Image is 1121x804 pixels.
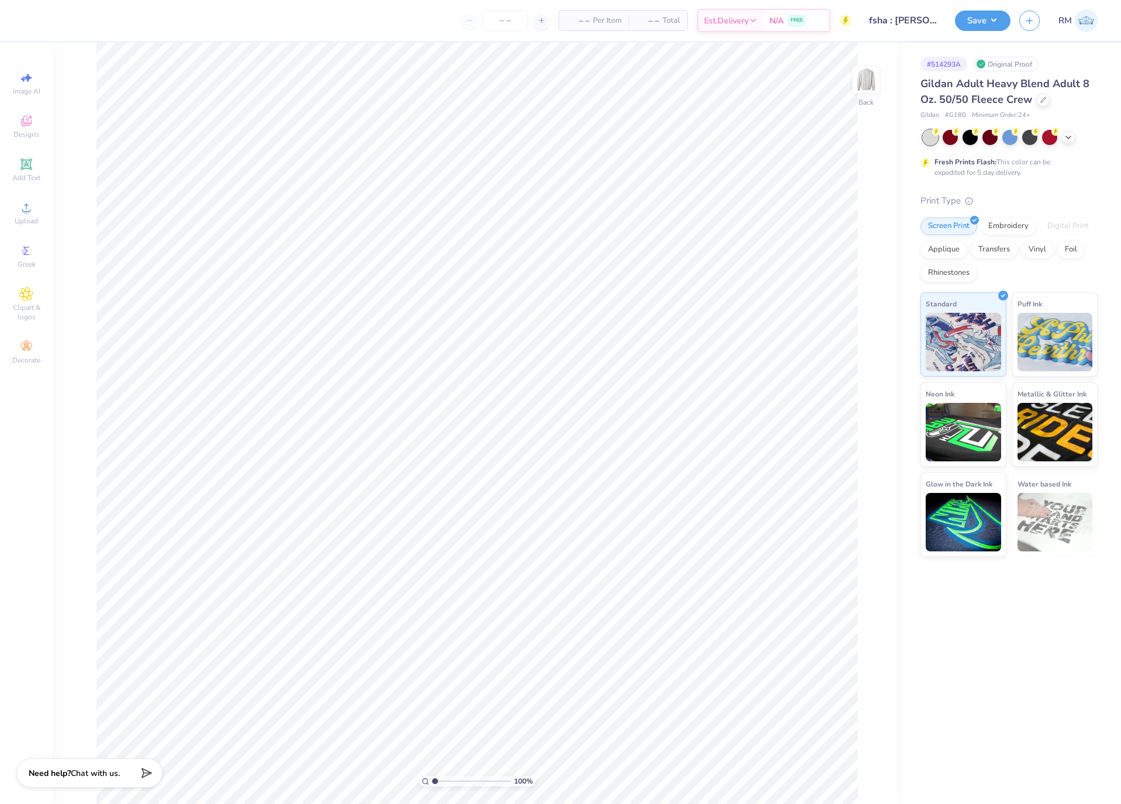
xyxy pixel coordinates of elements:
img: Standard [926,313,1001,371]
span: Metallic & Glitter Ink [1017,388,1086,400]
img: Water based Ink [1017,493,1093,551]
div: # 514293A [920,57,967,71]
span: Standard [926,298,957,310]
span: Water based Ink [1017,478,1071,490]
strong: Fresh Prints Flash: [934,157,996,167]
div: Screen Print [920,218,977,235]
span: Designs [13,130,39,139]
div: Back [858,97,874,108]
span: Glow in the Dark Ink [926,478,992,490]
span: Gildan Adult Heavy Blend Adult 8 Oz. 50/50 Fleece Crew [920,77,1089,106]
div: Vinyl [1021,241,1054,258]
span: Greek [18,260,36,269]
img: Puff Ink [1017,313,1093,371]
span: Chat with us. [71,768,120,779]
span: RM [1058,14,1072,27]
img: Neon Ink [926,403,1001,461]
span: Upload [15,216,38,226]
a: RM [1058,9,1098,32]
div: Print Type [920,194,1098,208]
div: Applique [920,241,967,258]
input: – – [482,10,528,31]
span: Add Text [12,173,40,182]
span: Minimum Order: 24 + [972,111,1030,120]
span: Puff Ink [1017,298,1042,310]
span: Neon Ink [926,388,954,400]
strong: Need help? [29,768,71,779]
div: Transfers [971,241,1017,258]
input: Untitled Design [860,9,946,32]
span: – – [566,15,589,27]
span: Decorate [12,356,40,365]
button: Save [955,11,1010,31]
span: # G180 [945,111,966,120]
div: This color can be expedited for 5 day delivery. [934,157,1078,178]
div: Embroidery [981,218,1036,235]
img: Glow in the Dark Ink [926,493,1001,551]
span: – – [636,15,659,27]
div: Digital Print [1040,218,1096,235]
div: Foil [1057,241,1085,258]
span: Total [663,15,680,27]
div: Rhinestones [920,264,977,282]
span: Gildan [920,111,939,120]
img: Metallic & Glitter Ink [1017,403,1093,461]
span: Per Item [593,15,622,27]
span: Image AI [13,87,40,96]
span: Est. Delivery [704,15,749,27]
span: N/A [770,15,784,27]
img: Back [854,68,878,91]
div: Original Proof [973,57,1039,71]
span: Clipart & logos [6,303,47,322]
img: Ronald Manipon [1075,9,1098,32]
span: FREE [791,16,803,25]
span: 100 % [514,776,533,786]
